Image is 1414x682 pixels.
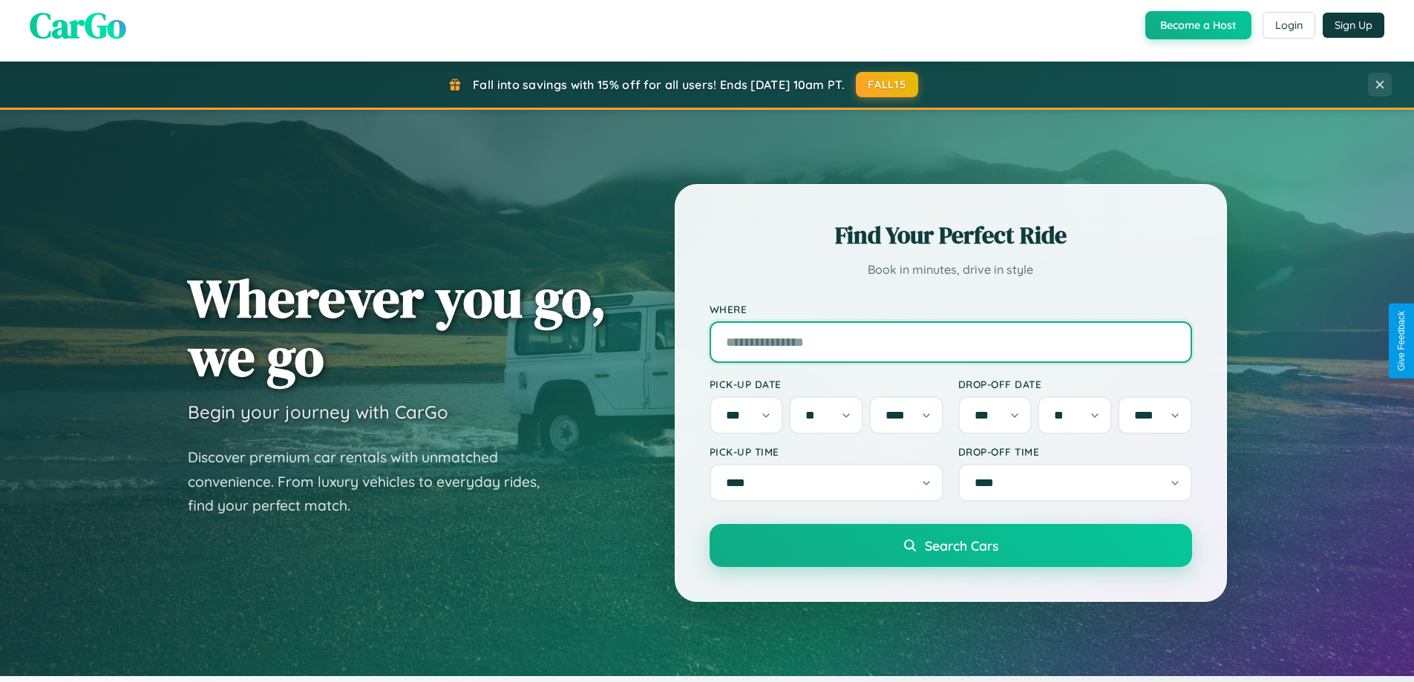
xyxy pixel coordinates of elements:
button: Become a Host [1145,11,1251,39]
label: Pick-up Time [710,445,943,458]
label: Drop-off Time [958,445,1192,458]
button: Sign Up [1323,13,1384,38]
span: Fall into savings with 15% off for all users! Ends [DATE] 10am PT. [473,77,845,92]
label: Drop-off Date [958,378,1192,390]
p: Book in minutes, drive in style [710,259,1192,281]
h3: Begin your journey with CarGo [188,401,448,423]
span: Search Cars [925,537,998,554]
button: FALL15 [856,72,918,97]
button: Login [1263,12,1315,39]
div: Give Feedback [1396,311,1407,371]
button: Search Cars [710,524,1192,567]
span: CarGo [30,1,126,50]
h1: Wherever you go, we go [188,269,606,386]
label: Where [710,303,1192,315]
h2: Find Your Perfect Ride [710,219,1192,252]
p: Discover premium car rentals with unmatched convenience. From luxury vehicles to everyday rides, ... [188,445,559,518]
label: Pick-up Date [710,378,943,390]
